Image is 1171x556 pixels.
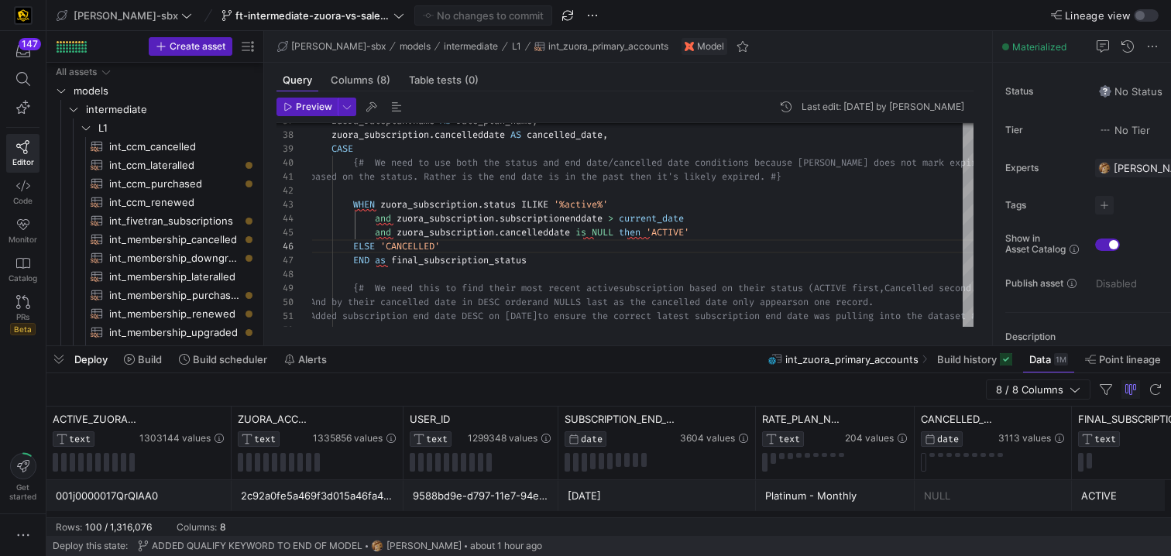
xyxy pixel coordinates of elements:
span: then [619,226,640,239]
div: 52 [276,323,294,337]
span: END [353,254,369,266]
span: DATE [937,434,959,444]
span: zuora_subscription [380,198,478,211]
a: https://storage.googleapis.com/y42-prod-data-exchange/images/uAsz27BndGEK0hZWDFeOjoxA7jCwgK9jE472... [6,2,39,29]
span: Publish asset [1005,278,1063,289]
button: L1 [508,37,525,56]
span: int_membership_renewed​​​​​​​​​​ [109,305,239,323]
span: and [375,226,391,239]
span: USER_ID [410,413,450,425]
div: 2c92a0fe5a469f3d015a46fa4ddb1b66 [241,481,394,511]
div: [DATE] [568,481,747,511]
span: intermediate [86,101,255,118]
span: (8) [376,75,390,85]
span: ncelled date conditions because [PERSON_NAME] does not mar [624,156,939,169]
a: int_ccm_lateralled​​​​​​​​​​ [53,156,257,174]
span: Tags [1005,200,1083,211]
div: 9588bd9e-d797-11e7-94e6-7e7e4bd82b14 [413,481,549,511]
span: DATE [581,434,603,444]
span: current_date [619,212,684,225]
span: Monitor [9,235,37,244]
button: Alerts [277,346,334,372]
span: [PERSON_NAME] [386,541,462,551]
span: subscription based on their status (ACTIVE first, [619,282,884,294]
span: Create asset [170,41,225,52]
span: ADDED QUALIFY KEYWORD TO END OF MODEL [152,541,362,551]
span: about 1 hour ago [470,541,542,551]
span: Data [1029,353,1051,366]
a: int_fivetran_subscriptions​​​​​​​​​​ [53,211,257,230]
button: int_zuora_primary_accounts [531,37,672,56]
span: '%active%' [554,198,608,211]
span: 8 / 8 Columns [996,383,1070,396]
span: TEXT [69,434,91,444]
span: [PERSON_NAME]-sbx [74,9,178,22]
span: 'CANCELLED' [380,240,440,252]
a: int_salesforce_primary_account​​​​​​​​​​ [53,341,257,360]
span: models [74,82,255,100]
div: Press SPACE to select this row. [53,156,257,174]
a: int_ccm_cancelled​​​​​​​​​​ [53,137,257,156]
div: 100 / 1,316,076 [85,522,152,533]
img: No status [1099,85,1111,98]
span: Experts [1005,163,1083,173]
div: Press SPACE to select this row. [53,211,257,230]
span: Materialized [1012,41,1066,53]
span: Table tests [409,75,479,85]
span: zuora_subscription [397,226,494,239]
span: 3604 values [680,433,735,444]
span: Preview [296,101,332,112]
div: Press SPACE to select this row. [53,341,257,360]
span: 1299348 values [468,433,537,444]
span: int_membership_lateralled​​​​​​​​​​ [109,268,239,286]
span: final_subscription_status [391,254,527,266]
div: Press SPACE to select this row. [53,267,257,286]
div: 40 [276,156,294,170]
span: int_membership_upgraded​​​​​​​​​​ [109,324,239,341]
span: Deploy [74,353,108,366]
span: Lineage view [1065,9,1131,22]
button: Build [117,346,169,372]
span: cancelleddate [500,226,570,239]
span: zuora_subscription [331,129,429,141]
div: 001j0000017QrQIAA0 [56,481,222,511]
button: Getstarted [6,447,39,507]
span: ZUORA_ACCOUNT_ID [238,413,310,425]
span: k expired subscriptions as expired [939,156,1123,169]
div: Press SPACE to select this row. [53,230,257,249]
button: 147 [6,37,39,65]
a: int_membership_renewed​​​​​​​​​​ [53,304,257,323]
span: Build [138,353,162,366]
span: TEXT [426,434,448,444]
span: Editor [12,157,34,166]
span: Added subscription end date DESC on [DATE] [310,310,537,322]
button: Build history [930,346,1019,372]
a: Editor [6,134,39,173]
span: Columns [331,75,390,85]
span: AS [510,129,521,141]
span: Get started [9,482,36,501]
span: as [375,254,386,266]
div: 39 [276,142,294,156]
span: Build scheduler [193,353,267,366]
button: Data1M [1022,346,1075,372]
span: CANCELLED_DATE [921,413,995,425]
span: intermediate [444,41,498,52]
span: on one record. [798,296,874,308]
div: Press SPACE to select this row. [53,81,257,100]
div: Last edit: [DATE] by [PERSON_NAME] [802,101,964,112]
span: e was pulling into the dataset #} [803,310,982,322]
button: [PERSON_NAME]-sbx [53,5,196,26]
span: and NULLS last as the cancelled date only appears [532,296,798,308]
div: 49 [276,281,294,295]
span: subscriptionenddate [500,212,603,225]
div: Press SPACE to select this row. [53,286,257,304]
button: Preview [276,98,338,116]
div: 51 [276,309,294,323]
div: Press SPACE to select this row. [53,137,257,156]
div: NULL [924,481,1063,511]
span: Code [13,196,33,205]
span: 3113 values [998,433,1051,444]
span: TEXT [1094,434,1116,444]
span: zuora_subscription [397,212,494,225]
